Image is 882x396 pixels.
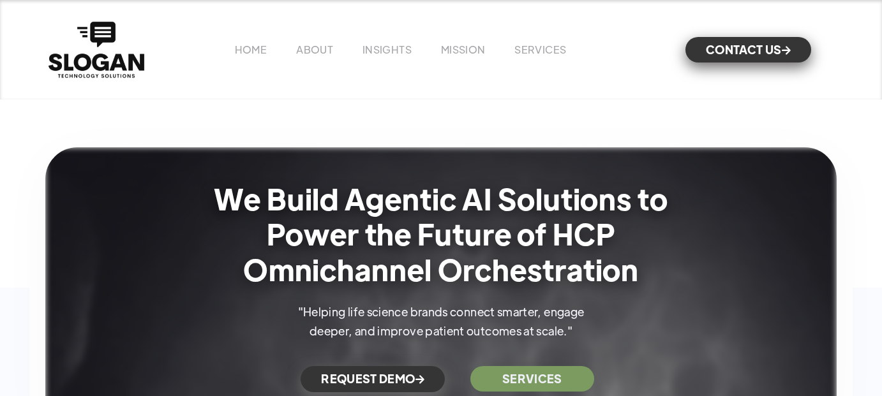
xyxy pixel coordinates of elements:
a: HOME [235,43,267,56]
a: SERVICES [514,43,566,56]
a: home [45,18,147,81]
a: ABOUT [296,43,333,56]
a: MISSION [441,43,486,56]
p: "Helping life science brands connect smarter, engage deeper, and improve patient outcomes at scale." [277,302,606,341]
a: SERVICES [470,366,594,392]
span:  [782,46,791,54]
span:  [415,375,424,383]
a: CONTACT US [685,37,811,62]
h1: We Build Agentic AI Solutions to Power the Future of HCP Omnichannel Orchestration [180,181,702,287]
a: INSIGHTS [363,43,412,56]
strong: SERVICES [502,371,562,386]
a: REQUEST DEMO [301,366,445,392]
